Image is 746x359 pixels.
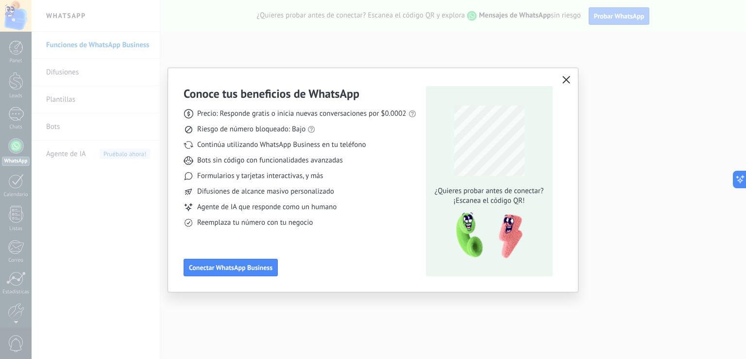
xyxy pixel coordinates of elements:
[197,156,343,165] span: Bots sin código con funcionalidades avanzadas
[197,140,366,150] span: Continúa utilizando WhatsApp Business en tu teléfono
[197,218,313,228] span: Reemplaza tu número con tu negocio
[448,210,525,262] img: qr-pic-1x.png
[432,186,546,196] span: ¿Quieres probar antes de conectar?
[197,187,334,197] span: Difusiones de alcance masivo personalizado
[197,109,407,119] span: Precio: Responde gratis o inicia nuevas conversaciones por $0.0002
[189,264,272,271] span: Conectar WhatsApp Business
[432,196,546,206] span: ¡Escanea el código QR!
[197,125,305,134] span: Riesgo de número bloqueado: Bajo
[184,259,278,276] button: Conectar WhatsApp Business
[197,171,323,181] span: Formularios y tarjetas interactivas, y más
[184,86,359,101] h3: Conoce tus beneficios de WhatsApp
[197,202,337,212] span: Agente de IA que responde como un humano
